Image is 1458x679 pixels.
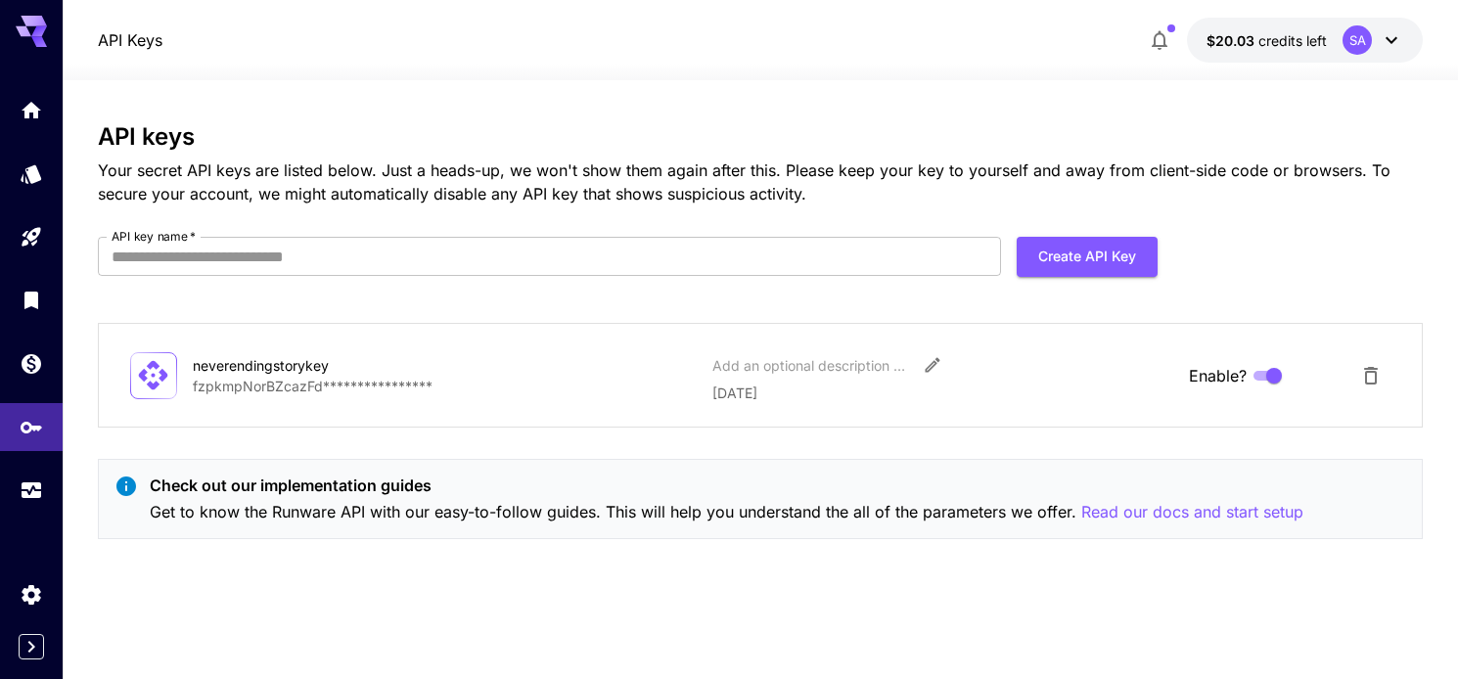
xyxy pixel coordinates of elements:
button: Expand sidebar [19,634,44,659]
div: Add an optional description or comment [712,355,908,376]
div: Home [20,98,43,122]
span: $20.03 [1207,32,1258,49]
div: neverendingstorykey [193,355,388,376]
label: API key name [112,228,196,245]
div: Models [20,161,43,186]
div: Usage [20,478,43,503]
span: Enable? [1189,364,1247,387]
div: Settings [20,582,43,607]
button: Edit [915,347,950,383]
div: $20.0298 [1207,30,1327,51]
p: [DATE] [712,383,1173,403]
p: Check out our implementation guides [150,474,1303,497]
nav: breadcrumb [98,28,162,52]
div: Wallet [20,351,43,376]
button: $20.0298SA [1187,18,1423,63]
div: API Keys [20,415,43,439]
p: Get to know the Runware API with our easy-to-follow guides. This will help you understand the all... [150,500,1303,524]
span: credits left [1258,32,1327,49]
h3: API keys [98,123,1424,151]
button: Delete API Key [1351,356,1390,395]
div: Library [20,288,43,312]
div: SA [1343,25,1372,55]
p: Your secret API keys are listed below. Just a heads-up, we won't show them again after this. Plea... [98,158,1424,205]
button: Create API Key [1017,237,1158,277]
a: API Keys [98,28,162,52]
button: Read our docs and start setup [1081,500,1303,524]
div: Playground [20,225,43,249]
